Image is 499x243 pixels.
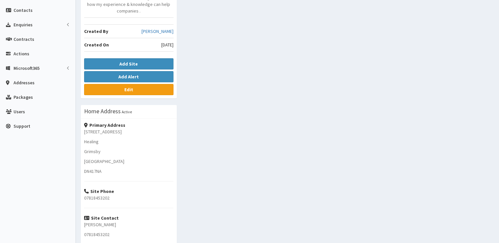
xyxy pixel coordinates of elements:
strong: Primary Address [84,122,125,128]
h3: Home Address [84,108,121,114]
span: Users [14,109,25,115]
small: Active [122,109,132,114]
b: Created By [84,28,108,34]
span: Contacts [14,7,33,13]
span: [DATE] [161,41,173,48]
strong: Site Phone [84,188,114,194]
b: Created On [84,42,109,48]
strong: Site Contact [84,215,119,221]
p: DN417NA [84,168,173,175]
p: [STREET_ADDRESS] [84,128,173,135]
span: Actions [14,51,29,57]
button: Add Alert [84,71,173,82]
span: Contracts [14,36,34,42]
p: 07818453202 [84,195,173,201]
b: Add Alert [118,74,139,80]
span: Enquiries [14,22,33,28]
p: [PERSON_NAME] [84,221,173,228]
span: Packages [14,94,33,100]
span: Support [14,123,30,129]
span: Microsoft365 [14,65,40,71]
b: Add Site [119,61,138,67]
p: Grimsby [84,148,173,155]
b: Edit [124,87,133,93]
a: [PERSON_NAME] [141,28,173,35]
a: Edit [84,84,173,95]
p: Healing [84,138,173,145]
span: Addresses [14,80,35,86]
p: [GEOGRAPHIC_DATA] [84,158,173,165]
p: 07818453202 [84,231,173,238]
